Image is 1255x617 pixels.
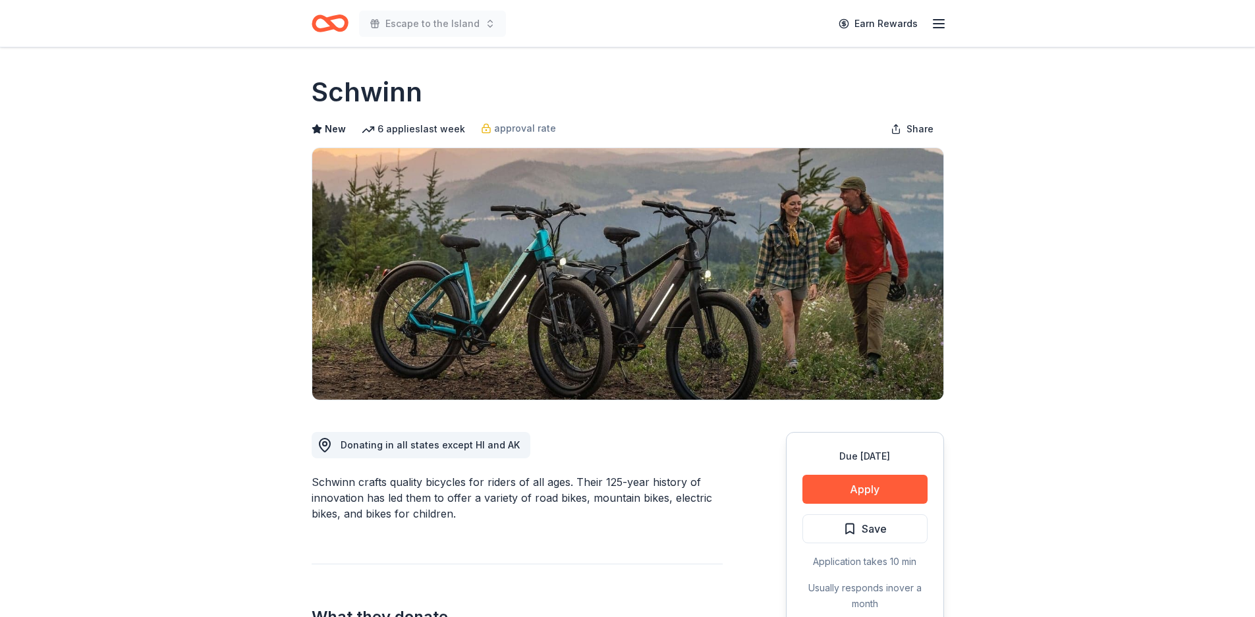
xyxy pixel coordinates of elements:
[325,121,346,137] span: New
[362,121,465,137] div: 6 applies last week
[802,448,928,464] div: Due [DATE]
[802,554,928,570] div: Application takes 10 min
[802,475,928,504] button: Apply
[312,148,943,400] img: Image for Schwinn
[831,12,926,36] a: Earn Rewards
[359,11,506,37] button: Escape to the Island
[312,8,349,39] a: Home
[385,16,480,32] span: Escape to the Island
[802,580,928,612] div: Usually responds in over a month
[481,121,556,136] a: approval rate
[312,474,723,522] div: Schwinn crafts quality bicycles for riders of all ages. Their 125-year history of innovation has ...
[862,520,887,537] span: Save
[341,439,520,450] span: Donating in all states except HI and AK
[494,121,556,136] span: approval rate
[880,116,944,142] button: Share
[802,514,928,543] button: Save
[312,74,422,111] h1: Schwinn
[906,121,934,137] span: Share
